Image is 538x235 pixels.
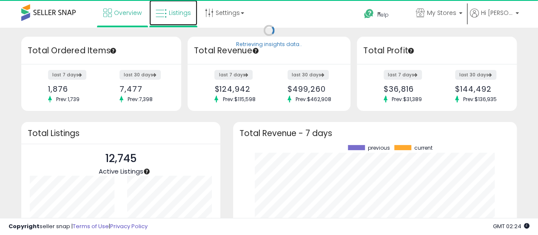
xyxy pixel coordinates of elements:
[48,70,86,80] label: last 7 days
[357,2,408,28] a: Help
[288,84,336,93] div: $499,260
[214,70,253,80] label: last 7 days
[194,45,344,57] h3: Total Revenue
[110,222,148,230] a: Privacy Policy
[120,70,161,80] label: last 30 days
[384,70,422,80] label: last 7 days
[368,145,390,151] span: previous
[9,222,40,230] strong: Copyright
[239,130,510,136] h3: Total Revenue - 7 days
[377,11,389,18] span: Help
[218,96,259,103] span: Prev: $115,598
[364,9,374,19] i: Get Help
[143,168,151,175] div: Tooltip anchor
[481,9,513,17] span: Hi [PERSON_NAME]
[109,47,117,55] div: Tooltip anchor
[288,70,329,80] label: last 30 days
[252,47,259,55] div: Tooltip anchor
[9,223,148,231] div: seller snap | |
[52,96,84,103] span: Prev: 1,739
[169,9,191,17] span: Listings
[407,47,415,55] div: Tooltip anchor
[384,84,430,93] div: $36,816
[427,9,456,17] span: My Stores
[114,9,142,17] span: Overview
[455,84,502,93] div: $144,492
[455,70,496,80] label: last 30 days
[493,222,529,230] span: 2025-08-18 02:24 GMT
[214,84,262,93] div: $124,942
[291,96,336,103] span: Prev: $462,908
[28,45,175,57] h3: Total Ordered Items
[363,45,510,57] h3: Total Profit
[120,84,166,93] div: 7,477
[98,167,143,176] span: Active Listings
[123,96,157,103] span: Prev: 7,398
[387,96,426,103] span: Prev: $31,389
[73,222,109,230] a: Terms of Use
[98,151,143,167] p: 12,745
[48,84,95,93] div: 1,876
[470,9,519,28] a: Hi [PERSON_NAME]
[414,145,433,151] span: current
[459,96,501,103] span: Prev: $136,935
[28,130,214,136] h3: Total Listings
[236,41,302,49] div: Retrieving insights data..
